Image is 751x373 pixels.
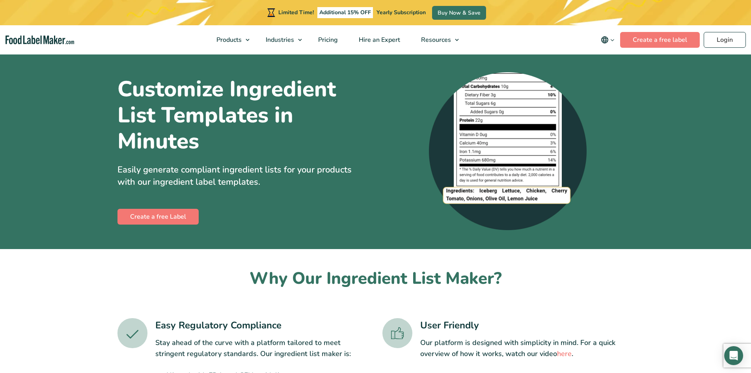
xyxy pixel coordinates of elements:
h1: Customize Ingredient List Templates in Minutes [117,76,370,154]
img: A green thumbs up icon. [382,318,412,348]
a: Buy Now & Save [432,6,486,20]
span: Limited Time! [278,9,314,16]
h3: Easy Regulatory Compliance [155,318,369,332]
h3: User Friendly [420,318,634,332]
img: A zoomed-in screenshot of an ingredient list at the bottom of a nutrition label. [429,72,587,230]
a: Create a free Label [117,209,199,225]
div: Open Intercom Messenger [724,346,743,365]
p: Easily generate compliant ingredient lists for your products with our ingredient label templates. [117,164,370,188]
span: Yearly Subscription [376,9,426,16]
p: Our platform is designed with simplicity in mind. For a quick overview of how it works, watch our... [420,337,634,360]
a: Hire an Expert [348,25,409,54]
span: Products [214,36,242,44]
h2: Why Our Ingredient List Maker? [117,268,634,290]
span: Industries [263,36,295,44]
span: Additional 15% OFF [317,7,373,18]
a: Resources [411,25,463,54]
a: Create a free label [620,32,700,48]
a: here [557,349,572,358]
a: Login [704,32,746,48]
a: Pricing [308,25,347,54]
a: Industries [255,25,306,54]
a: Products [206,25,253,54]
p: Stay ahead of the curve with a platform tailored to meet stringent regulatory standards. Our ingr... [155,337,369,360]
span: Pricing [316,36,339,44]
img: A green tick icon. [117,318,147,348]
span: Resources [419,36,452,44]
span: Hire an Expert [356,36,401,44]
